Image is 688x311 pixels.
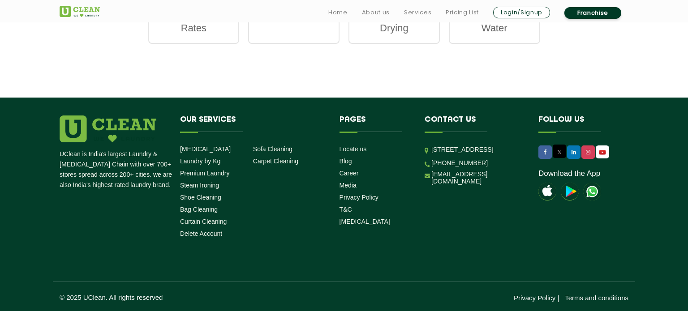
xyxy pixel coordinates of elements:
a: [EMAIL_ADDRESS][DOMAIN_NAME] [431,170,525,185]
a: Laundry by Kg [180,158,220,165]
a: Carpet Cleaning [253,158,298,165]
a: Premium Laundry [180,170,230,177]
img: logo.png [60,115,156,142]
img: UClean Laundry and Dry Cleaning [583,183,601,200]
a: Locate us [340,145,367,153]
a: Terms and conditions [565,294,628,302]
a: T&C [340,206,352,213]
img: UClean Laundry and Dry Cleaning [597,148,608,157]
a: Curtain Cleaning [180,218,227,225]
p: UClean is India's largest Laundry & [MEDICAL_DATA] Chain with over 700+ stores spread across 200+... [60,149,173,190]
p: [STREET_ADDRESS] [431,145,525,155]
h4: Follow us [538,115,617,132]
a: Services [404,7,431,18]
a: Steam Ironing [180,182,219,189]
a: About us [362,7,390,18]
a: Sofa Cleaning [253,145,292,153]
a: Career [340,170,359,177]
a: Download the App [538,169,600,178]
a: Franchise [564,7,621,19]
img: apple-icon.png [538,183,556,200]
a: Delete Account [180,230,222,237]
h4: Our Services [180,115,326,132]
img: playstoreicon.png [561,183,579,200]
a: Home [328,7,348,18]
a: Bag Cleaning [180,206,218,213]
a: Media [340,182,357,189]
img: UClean Laundry and Dry Cleaning [60,6,100,17]
a: Privacy Policy [340,194,378,201]
a: [PHONE_NUMBER] [431,159,488,166]
h4: Contact us [425,115,525,132]
a: Blog [340,158,352,165]
a: Privacy Policy [514,294,555,302]
h4: Pages [340,115,412,132]
a: Pricing List [446,7,479,18]
a: Login/Signup [493,7,550,18]
a: Shoe Cleaning [180,194,221,201]
p: © 2025 UClean. All rights reserved [60,294,344,301]
a: [MEDICAL_DATA] [340,218,390,225]
a: [MEDICAL_DATA] [180,145,231,153]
